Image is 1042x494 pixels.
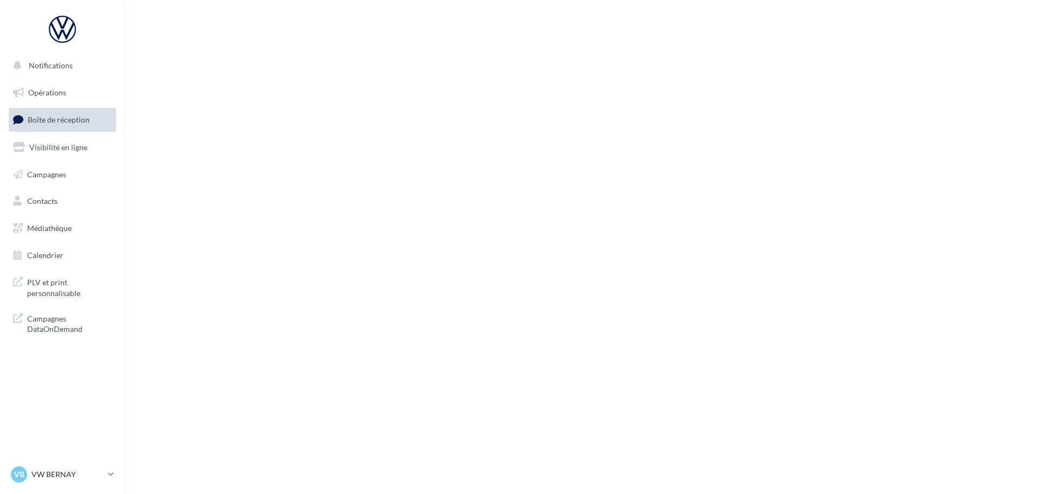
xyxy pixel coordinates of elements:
[7,81,118,104] a: Opérations
[29,143,87,152] span: Visibilité en ligne
[27,311,112,335] span: Campagnes DataOnDemand
[7,163,118,186] a: Campagnes
[7,307,118,339] a: Campagnes DataOnDemand
[28,88,66,97] span: Opérations
[14,469,24,480] span: VB
[7,217,118,240] a: Médiathèque
[7,190,118,213] a: Contacts
[31,469,104,480] p: VW BERNAY
[7,244,118,267] a: Calendrier
[27,169,66,178] span: Campagnes
[27,196,58,206] span: Contacts
[9,464,116,485] a: VB VW BERNAY
[28,115,90,124] span: Boîte de réception
[7,136,118,159] a: Visibilité en ligne
[27,223,72,233] span: Médiathèque
[27,251,63,260] span: Calendrier
[27,275,112,298] span: PLV et print personnalisable
[7,54,114,77] button: Notifications
[7,271,118,303] a: PLV et print personnalisable
[29,61,73,70] span: Notifications
[7,108,118,131] a: Boîte de réception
